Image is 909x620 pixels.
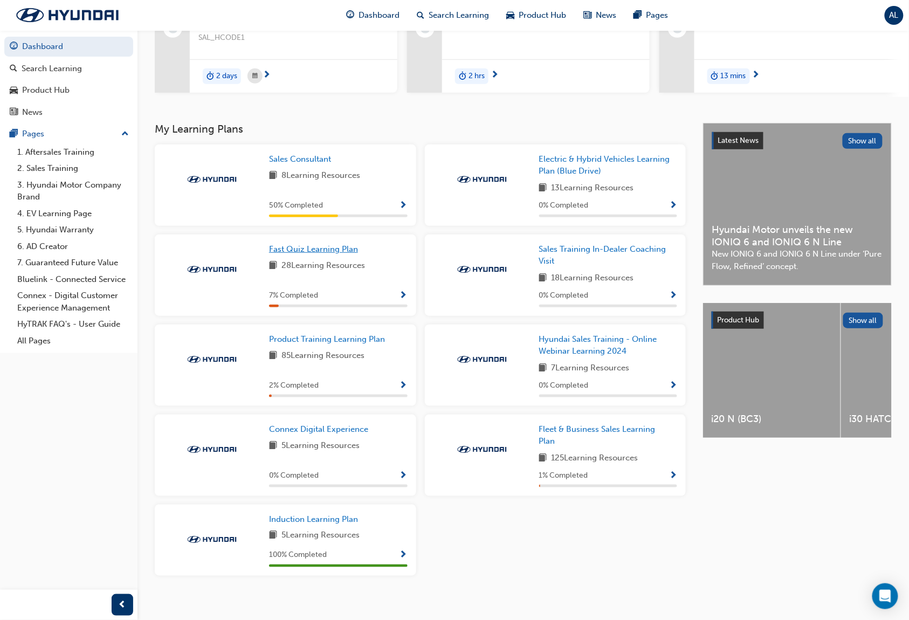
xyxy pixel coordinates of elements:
[669,381,677,391] span: Show Progress
[269,154,331,164] span: Sales Consultant
[552,272,634,285] span: 18 Learning Resources
[269,424,368,434] span: Connex Digital Experience
[269,423,373,436] a: Connex Digital Experience
[22,84,70,97] div: Product Hub
[263,71,271,80] span: next-icon
[712,132,883,149] a: Latest NewsShow all
[539,334,657,356] span: Hyundai Sales Training - Online Webinar Learning 2024
[890,9,899,22] span: AL
[269,439,277,453] span: book-icon
[13,160,133,177] a: 2. Sales Training
[269,169,277,183] span: book-icon
[712,248,883,272] span: New IONIQ 6 and IONIQ 6 N Line under ‘Pure Flow, Refined’ concept.
[429,9,489,22] span: Search Learning
[359,9,400,22] span: Dashboard
[452,264,512,275] img: Trak
[506,9,514,22] span: car-icon
[459,70,466,84] span: duration-icon
[4,124,133,144] button: Pages
[269,349,277,363] span: book-icon
[182,444,242,455] img: Trak
[5,4,129,26] img: Trak
[469,70,485,82] span: 2 hrs
[718,315,760,325] span: Product Hub
[269,470,319,482] span: 0 % Completed
[539,243,678,267] a: Sales Training In-Dealer Coaching Visit
[13,316,133,333] a: HyTRAK FAQ's - User Guide
[400,549,408,562] button: Show Progress
[206,70,214,84] span: duration-icon
[10,42,18,52] span: guage-icon
[646,9,668,22] span: Pages
[13,271,133,288] a: Bluelink - Connected Service
[552,182,634,195] span: 13 Learning Resources
[712,413,832,425] span: i20 N (BC3)
[269,153,335,166] a: Sales Consultant
[539,290,589,302] span: 0 % Completed
[539,380,589,392] span: 0 % Completed
[269,334,385,344] span: Product Training Learning Plan
[182,174,242,185] img: Trak
[539,424,656,446] span: Fleet & Business Sales Learning Plan
[269,243,362,256] a: Fast Quiz Learning Plan
[669,199,677,212] button: Show Progress
[119,598,127,612] span: prev-icon
[269,290,318,302] span: 7 % Completed
[575,4,625,26] a: news-iconNews
[539,470,588,482] span: 1 % Completed
[269,380,319,392] span: 2 % Completed
[400,469,408,483] button: Show Progress
[269,259,277,273] span: book-icon
[452,354,512,365] img: Trak
[552,362,630,375] span: 7 Learning Resources
[13,287,133,316] a: Connex - Digital Customer Experience Management
[22,63,82,75] div: Search Learning
[269,244,358,254] span: Fast Quiz Learning Plan
[669,379,677,392] button: Show Progress
[843,133,883,149] button: Show all
[198,32,389,44] span: SAL_HCODE1
[583,9,591,22] span: news-icon
[539,244,666,266] span: Sales Training In-Dealer Coaching Visit
[669,291,677,301] span: Show Progress
[539,362,547,375] span: book-icon
[669,201,677,211] span: Show Progress
[721,70,746,82] span: 13 mins
[121,127,129,141] span: up-icon
[269,514,358,524] span: Induction Learning Plan
[539,153,678,177] a: Electric & Hybrid Vehicles Learning Plan (Blue Drive)
[539,154,670,176] span: Electric & Hybrid Vehicles Learning Plan (Blue Drive)
[625,4,677,26] a: pages-iconPages
[400,379,408,392] button: Show Progress
[269,333,389,346] a: Product Training Learning Plan
[417,9,424,22] span: search-icon
[281,529,360,543] span: 5 Learning Resources
[491,71,499,80] span: next-icon
[281,259,365,273] span: 28 Learning Resources
[498,4,575,26] a: car-iconProduct Hub
[269,513,362,526] a: Induction Learning Plan
[4,102,133,122] a: News
[269,529,277,543] span: book-icon
[539,333,678,357] a: Hyundai Sales Training - Online Webinar Learning 2024
[182,534,242,545] img: Trak
[281,439,360,453] span: 5 Learning Resources
[252,70,258,83] span: calendar-icon
[519,9,566,22] span: Product Hub
[400,291,408,301] span: Show Progress
[752,71,760,80] span: next-icon
[13,222,133,238] a: 5. Hyundai Warranty
[539,423,678,447] a: Fleet & Business Sales Learning Plan
[843,313,884,328] button: Show all
[22,106,43,119] div: News
[539,452,547,465] span: book-icon
[400,471,408,481] span: Show Progress
[4,80,133,100] a: Product Hub
[4,37,133,57] a: Dashboard
[13,333,133,349] a: All Pages
[281,349,364,363] span: 85 Learning Resources
[13,177,133,205] a: 3. Hyundai Motor Company Brand
[452,444,512,455] img: Trak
